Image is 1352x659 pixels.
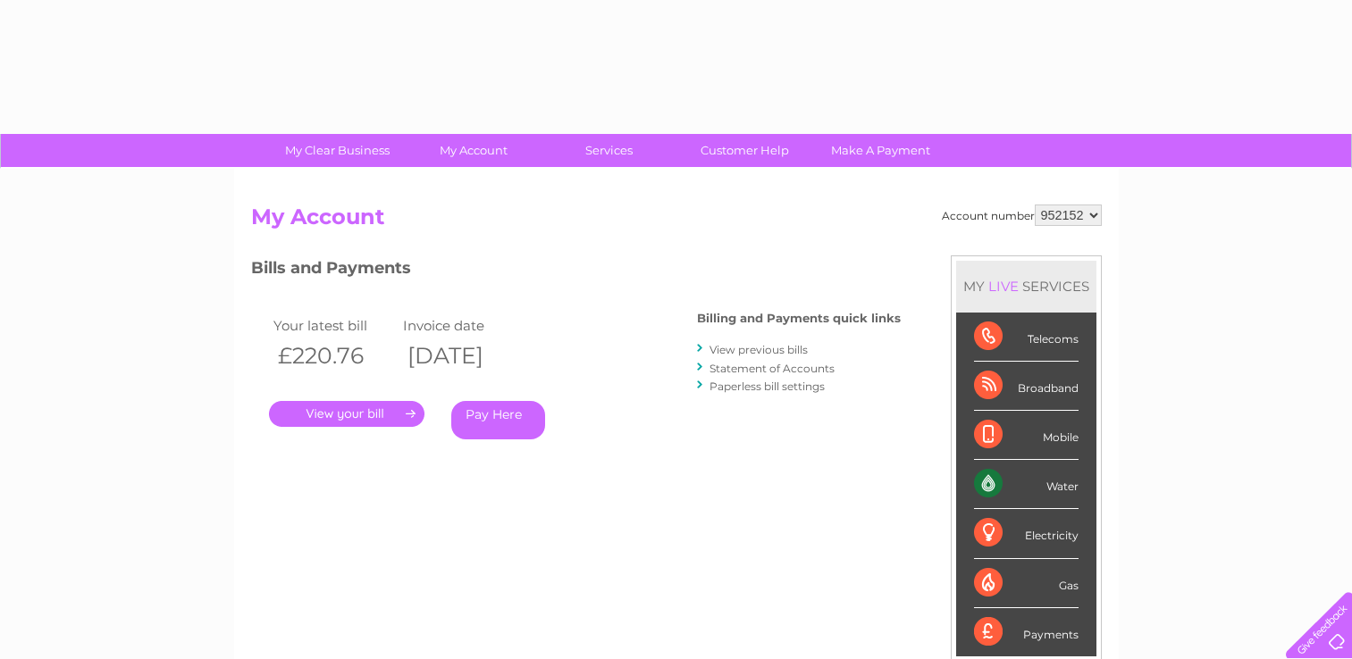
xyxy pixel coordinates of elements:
[710,343,808,356] a: View previous bills
[974,608,1079,656] div: Payments
[264,134,411,167] a: My Clear Business
[942,204,1102,226] div: Account number
[451,401,545,439] a: Pay Here
[251,204,1102,238] h2: My Account
[269,338,399,374] th: £220.76
[399,338,528,374] th: [DATE]
[671,134,819,167] a: Customer Help
[269,313,399,338] td: Your latest bill
[974,362,1079,411] div: Broadband
[974,460,1079,509] div: Water
[974,411,1079,460] div: Mobile
[710,362,835,375] a: Statement of Accounts
[697,312,901,325] h4: Billing and Payments quick links
[974,509,1079,558] div: Electricity
[710,380,825,393] a: Paperless bill settings
[974,313,1079,362] div: Telecoms
[956,261,1096,312] div: MY SERVICES
[399,134,547,167] a: My Account
[535,134,683,167] a: Services
[807,134,954,167] a: Make A Payment
[399,313,528,338] td: Invoice date
[269,401,424,427] a: .
[251,255,901,287] h3: Bills and Payments
[974,559,1079,608] div: Gas
[985,278,1022,295] div: LIVE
